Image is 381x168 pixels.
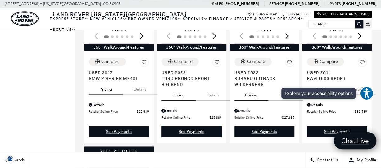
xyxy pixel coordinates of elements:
span: Ford Bronco Sport Big Bend [161,75,217,87]
a: land-rover [11,11,39,26]
div: 360° WalkAround/Features [230,44,299,51]
div: 360° WalkAround/Features [84,44,154,51]
aside: Accessibility Help Desk [360,86,374,101]
div: Pricing Details - Ford Bronco Sport Big Bend [161,108,222,114]
div: 360° WalkAround/Features [302,44,372,51]
button: pricing tab [307,81,341,95]
div: Next slide [355,29,364,43]
div: Privacy Settings [3,155,17,162]
button: details tab [268,87,303,101]
button: details tab [341,81,375,95]
nav: Main Navigation [49,13,308,35]
a: Service & Parts [234,13,277,24]
span: $32,589 [355,109,367,114]
div: undefined - BMW 2 Series M240i [89,126,149,137]
span: $25,889 [210,115,222,120]
a: [PHONE_NUMBER] [342,1,376,6]
a: Retailer Selling Price $22,689 [89,109,149,114]
button: Save Vehicle [285,58,294,69]
div: Compare [174,59,193,64]
span: Used 2022 [234,69,290,75]
button: Save Vehicle [212,58,222,69]
a: Retailer Selling Price $25,889 [161,115,222,120]
span: Service [269,2,284,6]
a: Used 2022Subaru Outback Wilderness [234,69,295,87]
a: Used 2023Ford Bronco Sport Big Bend [161,69,222,87]
div: 360° WalkAround/Features [157,44,226,51]
a: See Payments [89,126,149,137]
div: undefined - Subaru Outback Wilderness [234,126,295,137]
span: Retailer Selling Price [307,109,355,114]
div: Pricing Details - BMW 2 Series M240i [89,102,149,108]
button: Compare Vehicle [307,58,344,66]
span: $22,689 [137,109,149,114]
input: Search [309,20,363,28]
span: Parts [330,2,341,6]
button: Open user profile menu [343,152,381,168]
span: Retailer Selling Price [89,109,137,114]
a: See Payments [307,126,367,137]
button: Save Vehicle [358,58,367,69]
a: Contact Us [282,12,309,16]
a: Research [277,13,305,24]
button: Save Vehicle [140,58,149,69]
span: Retailer Selling Price [161,115,210,120]
a: [PHONE_NUMBER] [285,1,319,6]
div: Next slide [283,29,291,43]
div: Pricing Details - Ram 1500 Sport [307,102,367,108]
a: Retailer Selling Price $27,889 [234,115,295,120]
div: Pricing Details - Subaru Outback Wilderness [234,108,295,114]
span: My Profile [354,158,376,163]
button: details tab [123,81,157,95]
button: pricing tab [89,81,123,95]
span: Ram 1500 Sport [307,75,362,81]
a: About Us [49,24,77,35]
div: Special Offer [84,146,154,156]
button: Compare Vehicle [161,58,199,66]
span: Used 2017 [89,69,144,75]
img: Land Rover [11,11,39,26]
span: Chat Live [338,137,372,145]
div: Next slide [137,29,146,43]
a: Pre-Owned Vehicles [128,13,182,24]
div: Compare [247,59,265,64]
a: Used 2017BMW 2 Series M240i [89,69,149,81]
a: New Vehicles [89,13,128,24]
a: Chat Live [334,132,376,149]
a: Visit Our Jaguar Website [317,12,369,16]
span: Subaru Outback Wilderness [234,75,290,87]
a: Land Rover [US_STATE][GEOGRAPHIC_DATA] [49,10,190,18]
span: Used 2023 [161,69,217,75]
div: Compare [319,59,338,64]
span: Retailer Selling Price [234,115,282,120]
button: Explore your accessibility options [360,86,374,100]
a: See Payments [161,126,222,137]
a: Hours & Map [248,12,277,16]
span: Sales [212,2,223,6]
div: undefined - Ford Bronco Sport Big Bend [161,126,222,137]
div: undefined - Ram 1500 Sport [307,126,367,137]
button: pricing tab [161,87,196,101]
span: BMW 2 Series M240i [89,75,144,81]
button: Compare Vehicle [89,58,126,66]
span: $27,889 [282,115,294,120]
a: See Payments [234,126,295,137]
button: details tab [196,87,230,101]
a: EXPRESS STORE [49,13,89,24]
a: [PHONE_NUMBER] [224,1,259,6]
button: pricing tab [234,87,268,101]
a: Finance [208,13,234,24]
a: Retailer Selling Price $32,589 [307,109,367,114]
button: Compare Vehicle [234,58,272,66]
a: Specials [182,13,208,24]
div: Compare [101,59,120,64]
span: Land Rover [US_STATE][GEOGRAPHIC_DATA] [53,10,187,18]
span: Used 2014 [307,69,362,75]
span: Contact Us [315,158,338,163]
div: Next slide [210,29,219,43]
span: Explore your accessibility options [285,91,353,96]
a: Used 2014Ram 1500 Sport [307,69,367,81]
a: [STREET_ADDRESS] • [US_STATE][GEOGRAPHIC_DATA], CO 80905 [5,2,121,6]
